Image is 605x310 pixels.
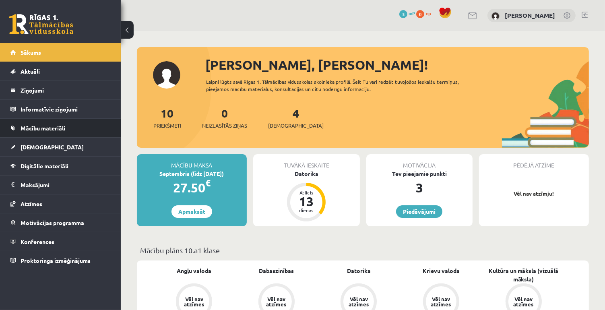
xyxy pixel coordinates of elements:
[10,62,111,81] a: Aktuāli
[396,205,442,218] a: Piedāvājumi
[259,267,294,275] a: Dabaszinības
[265,296,288,307] div: Vēl nav atzīmes
[183,296,205,307] div: Vēl nav atzīmes
[425,10,431,17] span: xp
[399,10,415,17] a: 3 mP
[171,205,212,218] a: Apmaksāt
[21,162,68,169] span: Digitālie materiāli
[21,238,54,245] span: Konferences
[430,296,452,307] div: Vēl nav atzīmes
[479,154,589,169] div: Pēdējā atzīme
[366,154,473,169] div: Motivācija
[482,267,565,283] a: Kultūra un māksla (vizuālā māksla)
[202,122,247,130] span: Neizlasītās ziņas
[253,154,360,169] div: Tuvākā ieskaite
[21,176,111,194] legend: Maksājumi
[21,81,111,99] legend: Ziņojumi
[399,10,407,18] span: 3
[153,106,181,130] a: 10Priekšmeti
[10,100,111,118] a: Informatīvie ziņojumi
[205,55,589,74] div: [PERSON_NAME], [PERSON_NAME]!
[10,251,111,270] a: Proktoringa izmēģinājums
[483,190,585,198] p: Vēl nav atzīmju!
[416,10,424,18] span: 0
[253,169,360,178] div: Datorika
[10,81,111,99] a: Ziņojumi
[21,68,40,75] span: Aktuāli
[268,106,324,130] a: 4[DEMOGRAPHIC_DATA]
[294,208,318,213] div: dienas
[10,138,111,156] a: [DEMOGRAPHIC_DATA]
[137,154,247,169] div: Mācību maksa
[21,49,41,56] span: Sākums
[10,119,111,137] a: Mācību materiāli
[423,267,460,275] a: Krievu valoda
[21,124,65,132] span: Mācību materiāli
[153,122,181,130] span: Priekšmeti
[9,14,73,34] a: Rīgas 1. Tālmācības vidusskola
[409,10,415,17] span: mP
[512,296,535,307] div: Vēl nav atzīmes
[205,177,211,189] span: €
[140,245,586,256] p: Mācību plāns 10.a1 klase
[21,219,84,226] span: Motivācijas programma
[10,213,111,232] a: Motivācijas programma
[347,267,371,275] a: Datorika
[366,178,473,197] div: 3
[21,100,111,118] legend: Informatīvie ziņojumi
[10,194,111,213] a: Atzīmes
[253,169,360,223] a: Datorika Atlicis 13 dienas
[505,11,555,19] a: [PERSON_NAME]
[10,176,111,194] a: Maksājumi
[416,10,435,17] a: 0 xp
[268,122,324,130] span: [DEMOGRAPHIC_DATA]
[347,296,370,307] div: Vēl nav atzīmes
[294,190,318,195] div: Atlicis
[491,12,500,20] img: Jekaterina Kovaļonoka
[137,169,247,178] div: Septembris (līdz [DATE])
[206,78,477,93] div: Laipni lūgts savā Rīgas 1. Tālmācības vidusskolas skolnieka profilā. Šeit Tu vari redzēt tuvojošo...
[10,157,111,175] a: Digitālie materiāli
[294,195,318,208] div: 13
[177,267,211,275] a: Angļu valoda
[137,178,247,197] div: 27.50
[21,143,84,151] span: [DEMOGRAPHIC_DATA]
[366,169,473,178] div: Tev pieejamie punkti
[10,232,111,251] a: Konferences
[10,43,111,62] a: Sākums
[21,200,42,207] span: Atzīmes
[21,257,91,264] span: Proktoringa izmēģinājums
[202,106,247,130] a: 0Neizlasītās ziņas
